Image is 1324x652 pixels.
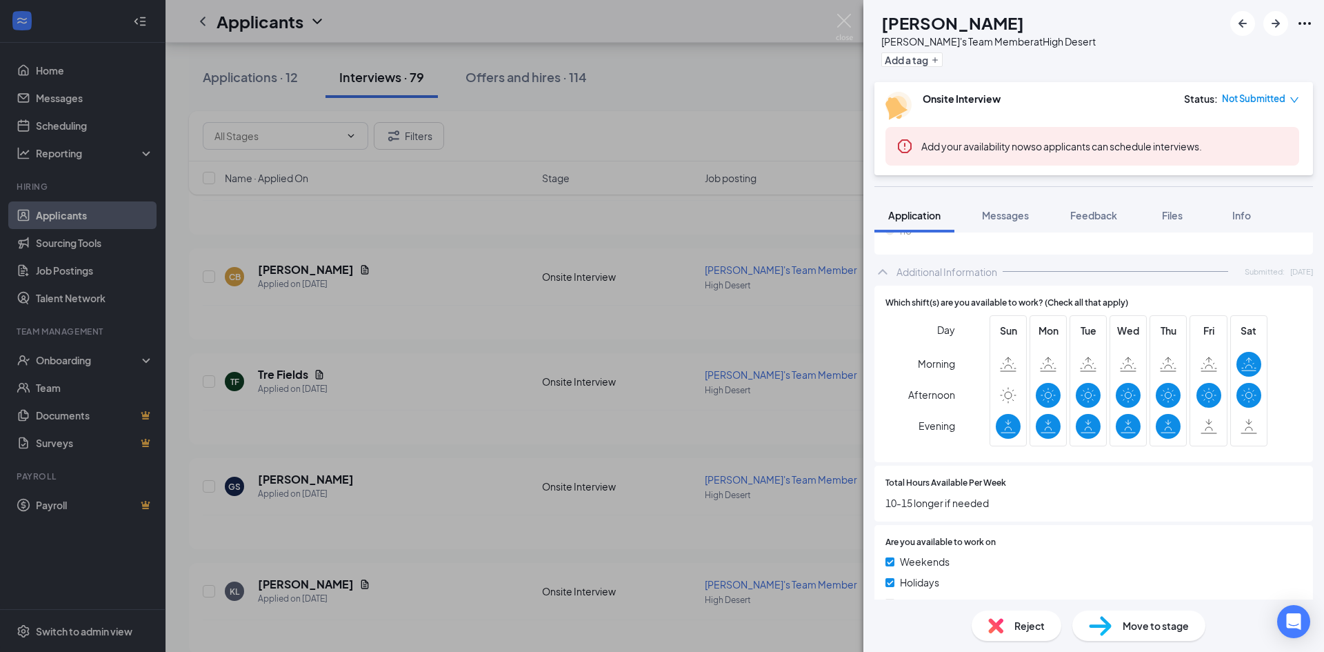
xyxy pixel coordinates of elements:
[881,34,1096,48] div: [PERSON_NAME]'s Team Member at High Desert
[1196,323,1221,338] span: Fri
[1234,15,1251,32] svg: ArrowLeftNew
[1036,323,1061,338] span: Mon
[931,56,939,64] svg: Plus
[900,595,934,611] span: Neither
[1076,323,1101,338] span: Tue
[896,138,913,155] svg: Error
[1070,209,1117,221] span: Feedback
[1123,618,1189,633] span: Move to stage
[1184,92,1218,106] div: Status :
[881,52,943,67] button: PlusAdd a tag
[1263,11,1288,36] button: ArrowRight
[1277,605,1310,638] div: Open Intercom Messenger
[885,536,996,549] span: Are you available to work on
[885,477,1006,490] span: Total Hours Available Per Week
[1014,618,1045,633] span: Reject
[1296,15,1313,32] svg: Ellipses
[908,382,955,407] span: Afternoon
[996,323,1021,338] span: Sun
[982,209,1029,221] span: Messages
[881,11,1024,34] h1: [PERSON_NAME]
[1290,266,1313,277] span: [DATE]
[885,297,1128,310] span: Which shift(s) are you available to work? (Check all that apply)
[923,92,1001,105] b: Onsite Interview
[1232,209,1251,221] span: Info
[921,140,1202,152] span: so applicants can schedule interviews.
[1162,209,1183,221] span: Files
[1236,323,1261,338] span: Sat
[885,495,1302,511] span: 10-15 longer if needed
[919,413,955,438] span: Evening
[900,575,939,590] span: Holidays
[874,264,891,280] svg: ChevronUp
[1230,11,1255,36] button: ArrowLeftNew
[1222,92,1285,106] span: Not Submitted
[1116,323,1141,338] span: Wed
[921,139,1031,153] button: Add your availability now
[900,554,950,569] span: Weekends
[896,265,997,279] div: Additional Information
[888,209,941,221] span: Application
[937,322,955,337] span: Day
[918,351,955,376] span: Morning
[1156,323,1181,338] span: Thu
[1267,15,1284,32] svg: ArrowRight
[1290,95,1299,105] span: down
[1245,266,1285,277] span: Submitted:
